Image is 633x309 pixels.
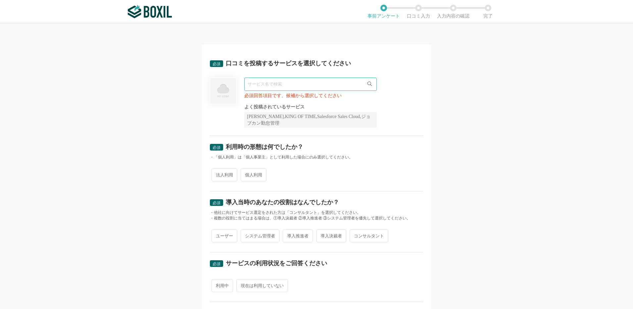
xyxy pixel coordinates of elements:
[210,154,423,160] div: ・「個人利用」は「個人事業主」として利用した場合にのみ選択してください。
[210,216,423,221] div: ・複数の役割に当てはまる場合は、①導入決裁者 ②導入推進者 ③システム管理者を優先して選択してください。
[316,229,346,242] span: 導入決裁者
[226,260,327,266] div: サービスの利用状況をご回答ください
[213,201,220,205] span: 必須
[350,229,388,242] span: コンサルタント
[401,5,436,19] li: 口コミ入力
[470,5,505,19] li: 完了
[436,5,470,19] li: 入力内容の確認
[244,93,377,98] div: 必須回答項目です。候補から選択してください
[226,144,303,150] div: 利用時の形態は何でしたか？
[241,168,267,181] span: 個人利用
[244,105,377,109] div: よく投稿されているサービス
[241,229,279,242] span: システム管理者
[244,112,377,128] div: [PERSON_NAME],KING OF TIME,Salesforce Sales Cloud,ジョブカン勤怠管理
[226,60,351,66] div: 口コミを投稿するサービスを選択してください
[213,62,220,66] span: 必須
[212,229,237,242] span: ユーザー
[213,262,220,266] span: 必須
[210,210,423,216] div: ・他社に向けてサービス選定をされた方は「コンサルタント」を選択してください。
[128,5,172,18] img: ボクシルSaaS_ロゴ
[283,229,313,242] span: 導入推進者
[212,168,237,181] span: 法人利用
[366,5,401,19] li: 事前アンケート
[226,199,339,205] div: 導入当時のあなたの役割はなんでしたか？
[244,78,377,91] input: サービス名で検索
[236,279,288,292] span: 現在は利用していない
[212,279,233,292] span: 利用中
[213,145,220,150] span: 必須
